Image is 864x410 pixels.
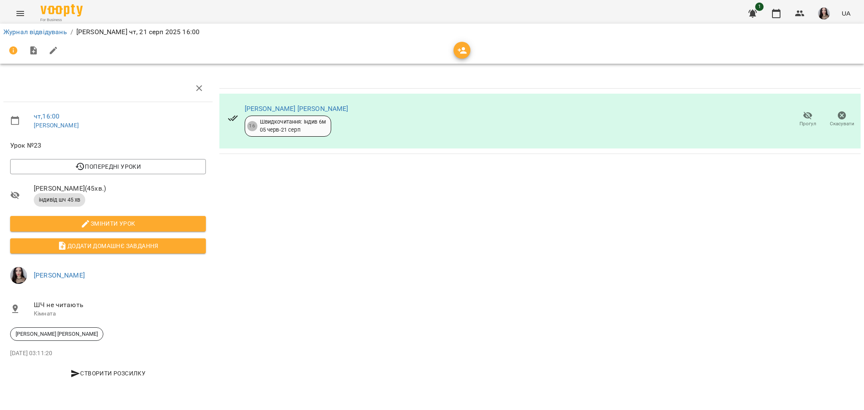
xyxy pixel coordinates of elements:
[10,238,206,254] button: Додати домашнє завдання
[11,330,103,338] span: [PERSON_NAME] [PERSON_NAME]
[34,271,85,279] a: [PERSON_NAME]
[13,368,202,378] span: Створити розсилку
[825,108,859,131] button: Скасувати
[70,27,73,37] li: /
[10,366,206,381] button: Створити розсилку
[247,121,257,131] div: 16
[3,28,67,36] a: Журнал відвідувань
[10,140,206,151] span: Урок №23
[34,122,79,129] a: [PERSON_NAME]
[842,9,850,18] span: UA
[10,3,30,24] button: Menu
[76,27,200,37] p: [PERSON_NAME] чт, 21 серп 2025 16:00
[17,241,199,251] span: Додати домашнє завдання
[10,349,206,358] p: [DATE] 03:11:20
[40,17,83,23] span: For Business
[830,120,854,127] span: Скасувати
[17,162,199,172] span: Попередні уроки
[34,196,85,204] span: індивід шч 45 хв
[34,183,206,194] span: [PERSON_NAME] ( 45 хв. )
[40,4,83,16] img: Voopty Logo
[260,118,326,134] div: Швидкочитання: Індив 6м 05 черв - 21 серп
[10,327,103,341] div: [PERSON_NAME] [PERSON_NAME]
[10,216,206,231] button: Змінити урок
[755,3,764,11] span: 1
[791,108,825,131] button: Прогул
[245,105,348,113] a: [PERSON_NAME] [PERSON_NAME]
[34,112,59,120] a: чт , 16:00
[818,8,830,19] img: 23d2127efeede578f11da5c146792859.jpg
[3,27,861,37] nav: breadcrumb
[838,5,854,21] button: UA
[34,300,206,310] span: ШЧ не читають
[799,120,816,127] span: Прогул
[10,159,206,174] button: Попередні уроки
[17,218,199,229] span: Змінити урок
[10,267,27,284] img: 23d2127efeede578f11da5c146792859.jpg
[34,310,206,318] p: Кімната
